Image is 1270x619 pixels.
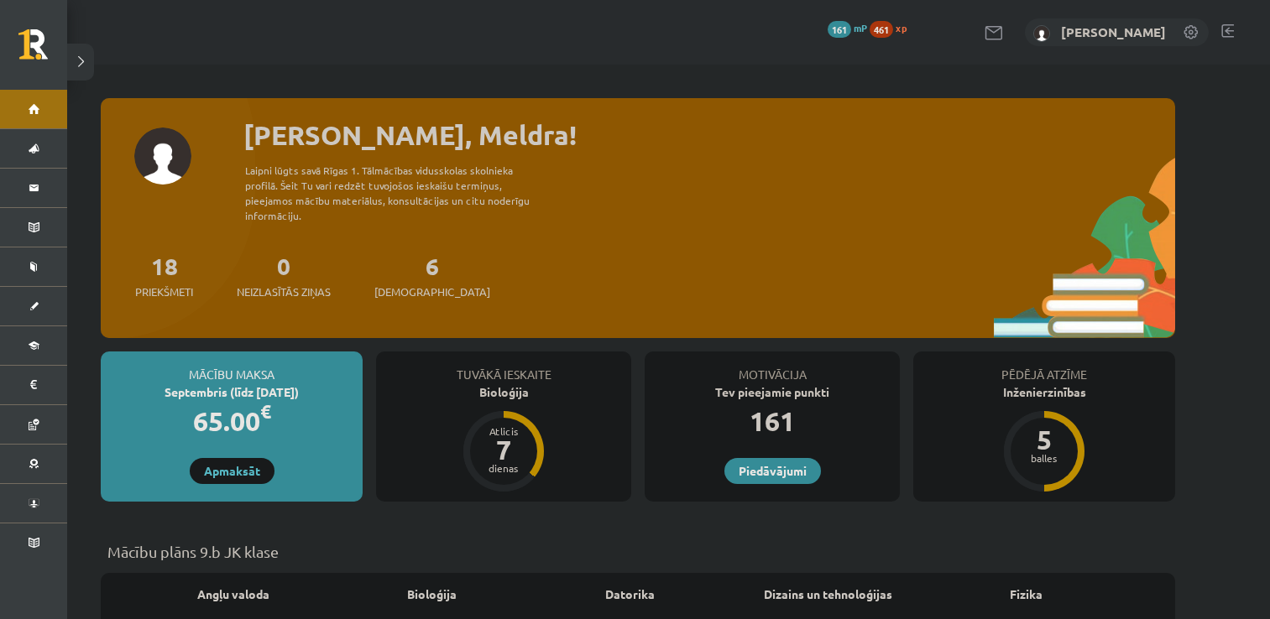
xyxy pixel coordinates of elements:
[101,401,363,441] div: 65.00
[243,115,1175,155] div: [PERSON_NAME], Meldra!
[135,251,193,300] a: 18Priekšmeti
[135,283,193,300] span: Priekšmeti
[374,251,490,300] a: 6[DEMOGRAPHIC_DATA]
[605,585,655,603] a: Datorika
[645,383,900,401] div: Tev pieejamie punkti
[1019,453,1069,463] div: balles
[101,383,363,401] div: Septembris (līdz [DATE])
[101,351,363,383] div: Mācību maksa
[724,458,821,484] a: Piedāvājumi
[190,458,274,484] a: Apmaksāt
[645,351,900,383] div: Motivācija
[913,351,1175,383] div: Pēdējā atzīme
[245,163,559,223] div: Laipni lūgts savā Rīgas 1. Tālmācības vidusskolas skolnieka profilā. Šeit Tu vari redzēt tuvojošo...
[1033,25,1050,42] img: Meldra Mežvagare
[1061,23,1166,40] a: [PERSON_NAME]
[870,21,893,38] span: 461
[376,383,631,494] a: Bioloģija Atlicis 7 dienas
[913,383,1175,401] div: Inženierzinības
[260,399,271,424] span: €
[913,383,1175,494] a: Inženierzinības 5 balles
[645,401,900,441] div: 161
[374,283,490,300] span: [DEMOGRAPHIC_DATA]
[376,351,631,383] div: Tuvākā ieskaite
[376,383,631,401] div: Bioloģija
[764,585,892,603] a: Dizains un tehnoloģijas
[896,21,907,34] span: xp
[828,21,867,34] a: 161 mP
[1010,585,1043,603] a: Fizika
[478,436,529,463] div: 7
[478,463,529,473] div: dienas
[478,426,529,436] div: Atlicis
[870,21,915,34] a: 461 xp
[18,29,67,71] a: Rīgas 1. Tālmācības vidusskola
[237,283,331,300] span: Neizlasītās ziņas
[107,540,1168,563] p: Mācību plāns 9.b JK klase
[828,21,851,38] span: 161
[237,251,331,300] a: 0Neizlasītās ziņas
[197,585,269,603] a: Angļu valoda
[1019,426,1069,453] div: 5
[407,585,457,603] a: Bioloģija
[854,21,867,34] span: mP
